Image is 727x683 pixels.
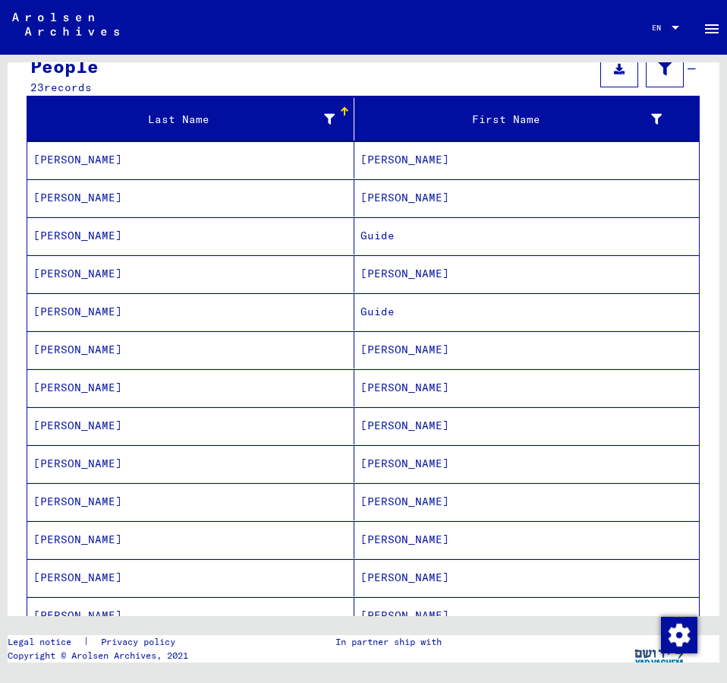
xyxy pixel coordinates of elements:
div: First Name [360,112,662,128]
mat-cell: [PERSON_NAME] [27,559,354,596]
mat-cell: [PERSON_NAME] [354,255,699,292]
div: Last Name [33,112,335,128]
mat-cell: [PERSON_NAME] [27,521,354,558]
mat-cell: [PERSON_NAME] [27,445,354,482]
mat-cell: [PERSON_NAME] [27,331,354,368]
mat-cell: [PERSON_NAME] [354,445,699,482]
button: Toggle sidenav [697,12,727,43]
mat-cell: [PERSON_NAME] [354,141,699,179]
img: yv_logo.png [631,635,688,673]
div: Last Name [33,107,354,131]
a: Legal notice [8,635,83,649]
mat-cell: [PERSON_NAME] [27,293,354,330]
mat-cell: [PERSON_NAME] [354,407,699,444]
mat-cell: [PERSON_NAME] [27,217,354,255]
img: Arolsen_neg.svg [12,13,119,36]
mat-header-cell: First Name [354,98,699,141]
mat-cell: Guide [354,293,699,330]
mat-icon: Side nav toggle icon [703,20,721,38]
p: In partner ship with [335,635,442,649]
div: People [30,52,99,80]
mat-cell: [PERSON_NAME] [27,141,354,179]
mat-cell: [PERSON_NAME] [27,369,354,406]
mat-cell: [PERSON_NAME] [354,521,699,558]
mat-cell: [PERSON_NAME] [354,597,699,634]
mat-header-cell: Last Name [27,98,354,141]
div: Change consent [660,616,697,653]
span: records [44,81,92,94]
mat-cell: [PERSON_NAME] [354,331,699,368]
p: Copyright © Arolsen Archives, 2021 [8,649,194,662]
div: First Name [360,107,681,131]
mat-cell: [PERSON_NAME] [27,483,354,520]
mat-cell: [PERSON_NAME] [27,179,354,217]
img: Change consent [661,617,697,653]
mat-cell: [PERSON_NAME] [27,597,354,634]
a: Privacy policy [89,635,194,649]
mat-cell: [PERSON_NAME] [27,255,354,292]
div: | [8,635,194,649]
mat-cell: [PERSON_NAME] [354,179,699,217]
mat-cell: [PERSON_NAME] [354,369,699,406]
mat-cell: [PERSON_NAME] [354,559,699,596]
span: EN [652,24,669,32]
mat-cell: Guide [354,217,699,255]
mat-cell: [PERSON_NAME] [27,407,354,444]
mat-cell: [PERSON_NAME] [354,483,699,520]
span: 23 [30,81,44,94]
